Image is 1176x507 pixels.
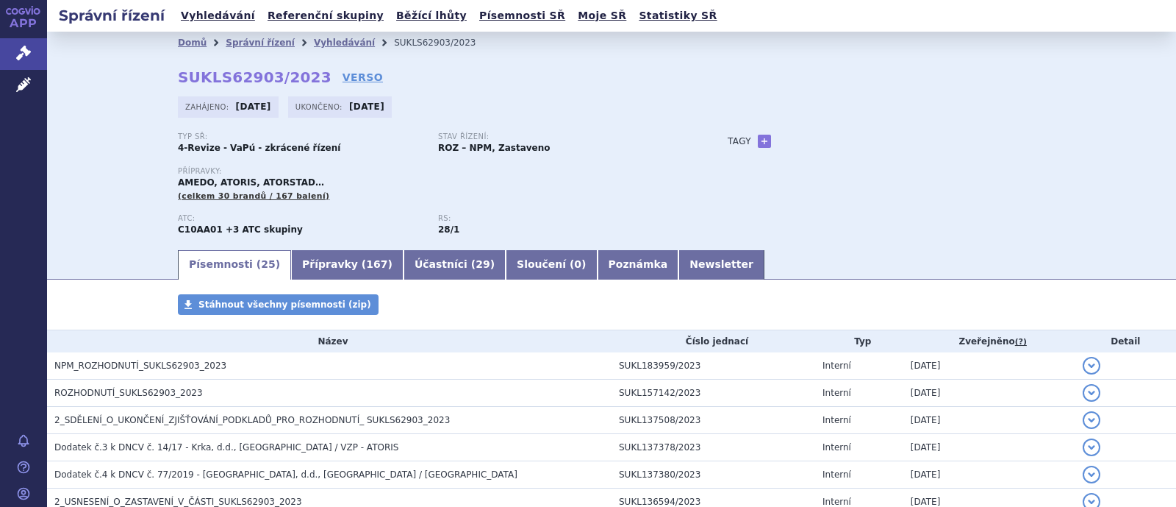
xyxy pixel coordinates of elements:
[903,461,1075,489] td: [DATE]
[178,177,324,188] span: AMEDO, ATORIS, ATORSTAD…
[634,6,721,26] a: Statistiky SŘ
[54,361,226,371] span: NPM_ROZHODNUTÍ_SUKLS62903_2023
[1083,357,1100,375] button: detail
[903,434,1075,461] td: [DATE]
[612,380,815,407] td: SUKL157142/2023
[822,388,851,398] span: Interní
[903,407,1075,434] td: [DATE]
[475,6,570,26] a: Písemnosti SŘ
[903,380,1075,407] td: [DATE]
[178,167,698,176] p: Přípravky:
[291,250,404,280] a: Přípravky (167)
[903,352,1075,380] td: [DATE]
[1083,384,1100,402] button: detail
[366,258,387,270] span: 167
[438,143,551,153] strong: ROZ – NPM, Zastaveno
[392,6,471,26] a: Běžící lhůty
[822,361,851,371] span: Interní
[261,258,275,270] span: 25
[226,38,295,48] a: Správní řízení
[438,224,459,235] strong: hypolipidemika, statiny, p.o.
[598,250,679,280] a: Poznámka
[178,214,423,223] p: ATC:
[612,434,815,461] td: SUKL137378/2023
[314,38,375,48] a: Vyhledávání
[295,101,345,113] span: Ukončeno:
[678,250,764,280] a: Newsletter
[728,132,751,150] h3: Tagy
[822,442,851,453] span: Interní
[612,407,815,434] td: SUKL137508/2023
[54,415,450,425] span: 2_SDĚLENÍ_O_UKONČENÍ_ZJIŠŤOVÁNÍ_PODKLADŮ_PRO_ROZHODNUTÍ_ SUKLS62903_2023
[1015,337,1027,347] abbr: (?)
[178,143,340,153] strong: 4-Revize - VaPú - zkrácené řízení
[612,330,815,352] th: Číslo jednací
[349,102,384,112] strong: [DATE]
[1083,466,1100,483] button: detail
[54,497,302,507] span: 2_USNESENÍ_O_ZASTAVENÍ_V_ČÁSTI_SUKLS62903_2023
[54,442,398,453] span: Dodatek č.3 k DNCV č. 14/17 - Krka, d.d., Novo mesto / VZP - ATORIS
[815,330,903,352] th: Typ
[822,415,851,425] span: Interní
[574,258,581,270] span: 0
[476,258,490,270] span: 29
[903,330,1075,352] th: Zveřejněno
[47,5,176,26] h2: Správní řízení
[506,250,597,280] a: Sloučení (0)
[198,299,371,310] span: Stáhnout všechny písemnosti (zip)
[758,135,771,148] a: +
[178,38,207,48] a: Domů
[343,70,383,85] a: VERSO
[54,469,517,480] span: Dodatek č.4 k DNCV č. 77/2019 - Krka, d.d., Novo mesto / VZP - SORVASTA
[612,461,815,489] td: SUKL137380/2023
[1075,330,1176,352] th: Detail
[176,6,259,26] a: Vyhledávání
[178,250,291,280] a: Písemnosti (25)
[236,102,271,112] strong: [DATE]
[178,294,379,315] a: Stáhnout všechny písemnosti (zip)
[185,101,232,113] span: Zahájeno:
[178,68,331,86] strong: SUKLS62903/2023
[573,6,631,26] a: Moje SŘ
[822,497,851,507] span: Interní
[178,191,329,201] span: (celkem 30 brandů / 167 balení)
[47,330,612,352] th: Název
[438,132,684,141] p: Stav řízení:
[394,32,495,54] li: SUKLS62903/2023
[226,224,303,235] strong: +3 ATC skupiny
[263,6,388,26] a: Referenční skupiny
[612,352,815,380] td: SUKL183959/2023
[178,132,423,141] p: Typ SŘ:
[822,469,851,480] span: Interní
[1083,411,1100,429] button: detail
[404,250,506,280] a: Účastníci (29)
[54,388,203,398] span: ROZHODNUTÍ_SUKLS62903_2023
[1083,439,1100,456] button: detail
[438,214,684,223] p: RS:
[178,224,223,235] strong: SIMVASTATIN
